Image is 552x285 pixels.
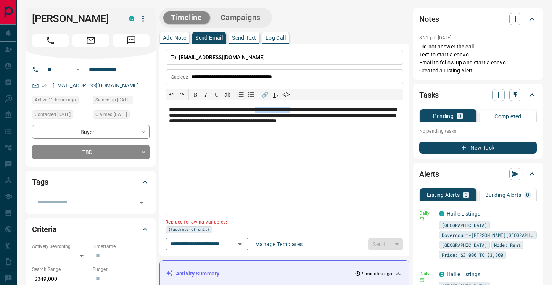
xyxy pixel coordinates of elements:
[32,176,48,188] h2: Tags
[179,54,265,60] span: [EMAIL_ADDRESS][DOMAIN_NAME]
[166,50,403,65] p: To:
[95,96,130,104] span: Signed up [DATE]
[419,168,439,180] h2: Alerts
[442,251,503,259] span: Price: $3,000 TO $3,800
[35,111,71,118] span: Contacted [DATE]
[163,11,210,24] button: Timeline
[439,211,444,216] div: condos.ca
[362,271,392,277] p: 9 minutes ago
[32,223,57,235] h2: Criteria
[433,113,454,119] p: Pending
[35,96,76,104] span: Active 13 hours ago
[129,16,134,21] div: condos.ca
[201,89,211,100] button: 𝑰
[235,89,246,100] button: Numbered list
[419,126,537,137] p: No pending tasks
[246,89,257,100] button: Bullet list
[166,267,403,281] div: Activity Summary9 minutes ago
[494,241,521,249] span: Mode: Rent
[419,13,439,25] h2: Notes
[195,35,223,40] p: Send Email
[213,11,268,24] button: Campaigns
[368,238,403,250] div: split button
[458,113,461,119] p: 0
[526,192,529,198] p: 0
[32,145,150,159] div: TBD
[53,82,139,89] a: [EMAIL_ADDRESS][DOMAIN_NAME]
[190,89,201,100] button: 𝐁
[113,34,150,47] span: Message
[171,74,188,81] p: Subject:
[93,243,150,250] p: Timeframe:
[224,92,230,98] s: ab
[72,34,109,47] span: Email
[442,231,534,239] span: Dovercourt-[PERSON_NAME][GEOGRAPHIC_DATA]
[32,266,89,273] p: Search Range:
[419,86,537,104] div: Tasks
[211,89,222,100] button: 𝐔
[427,192,460,198] p: Listing Alerts
[442,221,487,229] span: [GEOGRAPHIC_DATA]
[176,270,219,278] p: Activity Summary
[163,35,186,40] p: Add Note
[93,96,150,106] div: Sat Apr 26 2025
[419,43,537,75] p: Did not answer the call Text to start a convo Email to follow up and start a convo Created a List...
[32,125,150,139] div: Buyer
[465,192,468,198] p: 3
[177,89,187,100] button: ↷
[32,96,89,106] div: Fri Aug 15 2025
[136,197,147,208] button: Open
[32,173,150,191] div: Tags
[166,216,398,226] p: Replace following variables:
[419,210,435,217] p: Daily
[494,114,521,119] p: Completed
[42,83,47,89] svg: Email Verified
[73,65,82,74] button: Open
[485,192,521,198] p: Building Alerts
[168,227,209,233] span: {!address_of_unit}
[281,89,291,100] button: </>
[32,34,69,47] span: Call
[32,110,89,121] div: Sat Apr 26 2025
[442,241,487,249] span: [GEOGRAPHIC_DATA]
[419,165,537,183] div: Alerts
[32,13,117,25] h1: [PERSON_NAME]
[32,220,150,238] div: Criteria
[222,89,233,100] button: ab
[215,92,219,98] span: 𝐔
[419,277,425,283] svg: Email
[93,110,150,121] div: Sat Apr 26 2025
[270,89,281,100] button: T̲ₓ
[419,142,537,154] button: New Task
[259,89,270,100] button: 🔗
[235,239,245,250] button: Open
[266,35,286,40] p: Log Call
[419,10,537,28] div: Notes
[95,111,127,118] span: Claimed [DATE]
[419,271,435,277] p: Daily
[232,35,256,40] p: Send Text
[251,238,307,250] button: Manage Templates
[419,217,425,222] svg: Email
[32,243,89,250] p: Actively Searching:
[419,89,439,101] h2: Tasks
[93,266,150,273] p: Budget:
[419,35,452,40] p: 8:21 pm [DATE]
[447,211,480,217] a: Haille Listings
[166,89,177,100] button: ↶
